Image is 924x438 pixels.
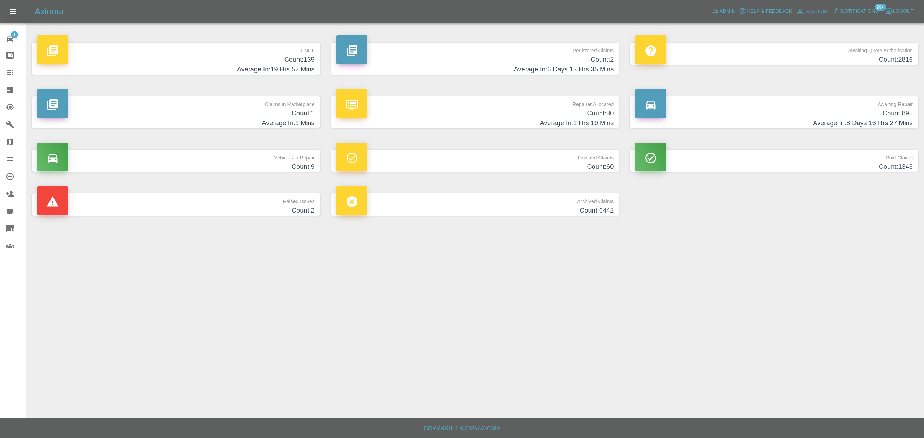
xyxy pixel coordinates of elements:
span: 99+ [875,4,886,11]
h4: Count: 2 [336,55,614,65]
a: Awaiting Quote AuthorisationCount:2816 [630,43,918,65]
h4: Count: 60 [336,162,614,172]
span: Logout [893,7,914,16]
p: Raised Issues [37,193,315,206]
h4: Average In: 8 Days 16 Hrs 27 Mins [635,118,913,128]
h4: Count: 2 [37,206,315,215]
p: Vehicles in Repair [37,150,315,162]
a: Vehicles in RepairCount:9 [32,150,320,172]
a: Paid ClaimsCount:1343 [630,150,918,172]
p: Claims in Marketplace [37,96,315,109]
p: Awaiting Repair [635,96,913,109]
button: Open drawer [4,3,22,20]
h4: Average In: 1 Mins [37,118,315,128]
h6: Copyright © 2025 Axioma [6,424,918,434]
p: Finished Claims [336,150,614,162]
a: Archived ClaimsCount:6442 [331,193,619,215]
p: Archived Claims [336,193,614,206]
a: FNOLCount:139Average In:19 Hrs 52 Mins [32,43,320,75]
span: Help & Feedback [747,7,792,16]
h4: Count: 2816 [635,55,913,65]
h4: Average In: 19 Hrs 52 Mins [37,65,315,74]
a: Registered ClaimsCount:2Average In:6 Days 13 Hrs 35 Mins [331,43,619,75]
h4: Count: 9 [37,162,315,172]
h4: Count: 895 [635,109,913,118]
h4: Count: 30 [336,109,614,118]
a: Raised IssuesCount:2 [32,193,320,215]
button: Help & Feedback [737,6,794,17]
span: Admin [720,7,736,16]
a: Awaiting RepairCount:895Average In:8 Days 16 Hrs 27 Mins [630,96,918,128]
button: Notifications [831,6,880,17]
p: FNOL [37,43,315,55]
p: Paid Claims [635,150,913,162]
a: Account [794,6,831,17]
a: Admin [710,6,737,17]
h4: Count: 139 [37,55,315,65]
h5: Axioma [35,6,64,17]
p: Repairer Allocated [336,96,614,109]
h4: Average In: 1 Hrs 19 Mins [336,118,614,128]
a: Finished ClaimsCount:60 [331,150,619,172]
h4: Count: 6442 [336,206,614,215]
p: Awaiting Quote Authorisation [635,43,913,55]
span: Notifications [841,7,879,16]
button: Logout [883,6,915,17]
span: 1 [11,31,18,38]
h4: Count: 1 [37,109,315,118]
h4: Average In: 6 Days 13 Hrs 35 Mins [336,65,614,74]
p: Registered Claims [336,43,614,55]
h4: Count: 1343 [635,162,913,172]
span: Account [805,8,829,16]
a: Repairer AllocatedCount:30Average In:1 Hrs 19 Mins [331,96,619,128]
a: Claims in MarketplaceCount:1Average In:1 Mins [32,96,320,128]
